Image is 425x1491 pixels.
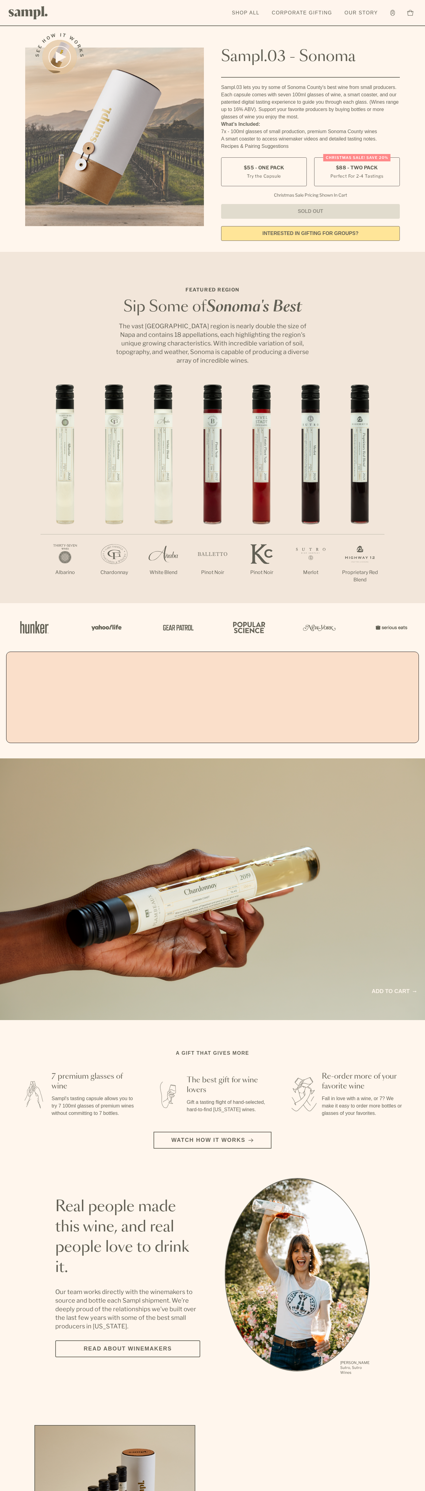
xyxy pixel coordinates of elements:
img: Artboard_6_04f9a106-072f-468a-bdd7-f11783b05722_x450.png [87,614,124,641]
p: Albarino [41,569,90,576]
a: Add to cart [372,987,416,996]
li: 3 / 7 [139,384,188,596]
small: Try the Capsule [247,173,281,179]
p: Merlot [286,569,335,576]
h2: A gift that gives more [176,1050,249,1057]
p: White Blend [139,569,188,576]
p: Sampl's tasting capsule allows you to try 7 100ml glasses of premium wines without committing to ... [52,1095,135,1117]
li: A smart coaster to access winemaker videos and detailed tasting notes. [221,135,400,143]
li: 5 / 7 [237,384,286,596]
a: Read about Winemakers [55,1340,200,1357]
ul: carousel [225,1178,370,1376]
h2: Sip Some of [114,300,311,314]
h3: 7 premium glasses of wine [52,1072,135,1091]
a: Corporate Gifting [269,6,335,20]
small: Perfect For 2-4 Tastings [330,173,383,179]
h3: The best gift for wine lovers [187,1075,270,1095]
img: Artboard_1_c8cd28af-0030-4af1-819c-248e302c7f06_x450.png [16,614,53,641]
img: Artboard_5_7fdae55a-36fd-43f7-8bfd-f74a06a2878e_x450.png [158,614,195,641]
p: Proprietary Red Blend [335,569,384,584]
li: 7x - 100ml glasses of small production, premium Sonoma County wines [221,128,400,135]
li: 6 / 7 [286,384,335,596]
span: $88 - Two Pack [336,164,378,171]
img: Artboard_3_0b291449-6e8c-4d07-b2c2-3f3601a19cd1_x450.png [301,614,338,641]
em: Sonoma's Best [206,300,302,314]
h1: Sampl.03 - Sonoma [221,48,400,66]
p: Featured Region [114,286,311,294]
strong: What’s Included: [221,121,260,127]
p: Fall in love with a wine, or 7? We make it easy to order more bottles or glasses of your favorites. [322,1095,405,1117]
p: The vast [GEOGRAPHIC_DATA] region is nearly double the size of Napa and contains 18 appellations,... [114,322,311,365]
li: Christmas Sale Pricing Shown In Cart [271,192,350,198]
img: Artboard_7_5b34974b-f019-449e-91fb-745f8d0877ee_x450.png [372,614,409,641]
p: Gift a tasting flight of hand-selected, hard-to-find [US_STATE] wines. [187,1099,270,1113]
div: Christmas SALE! Save 20% [323,154,391,161]
button: Watch how it works [154,1132,271,1149]
li: Recipes & Pairing Suggestions [221,143,400,150]
p: Pinot Noir [188,569,237,576]
p: Our team works directly with the winemakers to source and bottle each Sampl shipment. We’re deepl... [55,1288,200,1331]
img: Sampl logo [9,6,48,19]
p: Pinot Noir [237,569,286,576]
img: Sampl.03 - Sonoma [25,48,204,226]
img: Artboard_4_28b4d326-c26e-48f9-9c80-911f17d6414e_x450.png [230,614,267,641]
a: Shop All [229,6,263,20]
div: Sampl.03 lets you try some of Sonoma County's best wine from small producers. Each capsule comes ... [221,84,400,121]
p: Chardonnay [90,569,139,576]
h2: Real people made this wine, and real people love to drink it. [55,1197,200,1278]
li: 4 / 7 [188,384,237,596]
div: slide 1 [225,1178,370,1376]
a: interested in gifting for groups? [221,226,400,241]
li: 2 / 7 [90,384,139,596]
p: [PERSON_NAME] Sutro, Sutro Wines [340,1360,370,1375]
button: Sold Out [221,204,400,219]
button: See how it works [42,40,77,74]
li: 1 / 7 [41,384,90,596]
a: Our Story [341,6,381,20]
h3: Re-order more of your favorite wine [322,1072,405,1091]
span: $55 - One Pack [244,164,284,171]
li: 7 / 7 [335,384,384,603]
